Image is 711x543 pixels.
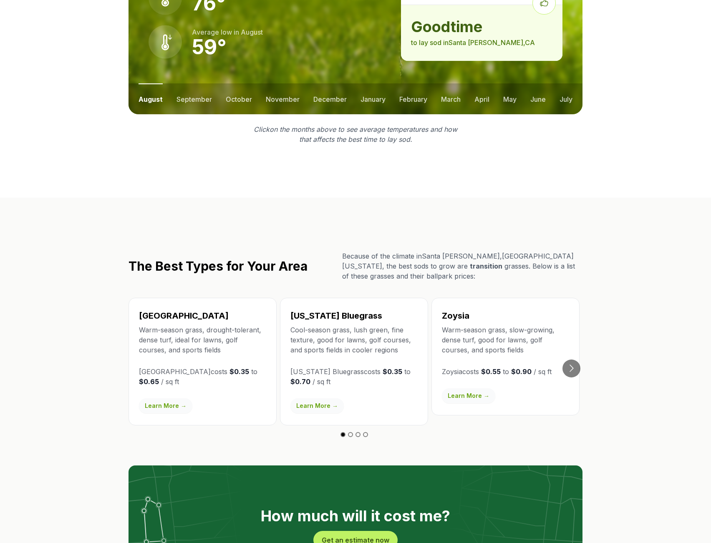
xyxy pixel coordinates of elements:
button: december [313,83,347,114]
button: january [361,83,386,114]
strong: $0.70 [290,377,310,386]
button: november [266,83,300,114]
a: Learn More → [139,398,192,413]
button: Go to slide 3 [355,432,361,437]
p: [US_STATE] Bluegrass costs to / sq ft [290,367,418,387]
button: july [560,83,572,114]
button: Go to slide 4 [363,432,368,437]
h2: The Best Types for Your Area [129,259,308,274]
span: august [241,28,263,36]
p: Warm-season grass, drought-tolerant, dense turf, ideal for lawns, golf courses, and sports fields [139,325,266,355]
strong: $0.35 [229,367,249,376]
p: Click on the months above to see average temperatures and how that affects the best time to lay sod. [249,124,462,144]
strong: 59 ° [192,35,227,59]
p: Warm-season grass, slow-growing, dense turf, good for lawns, golf courses, and sports fields [442,325,569,355]
button: Go to slide 1 [340,432,345,437]
p: Zoysia costs to / sq ft [442,367,569,377]
button: Go to slide 2 [348,432,353,437]
p: Average low in [192,27,263,37]
strong: good time [411,18,552,35]
button: october [226,83,252,114]
button: august [139,83,163,114]
button: june [530,83,546,114]
span: transition [470,262,502,270]
button: april [474,83,489,114]
button: march [441,83,461,114]
strong: $0.90 [511,367,532,376]
button: september [176,83,212,114]
a: Learn More → [442,388,495,403]
p: Cool-season grass, lush green, fine texture, good for lawns, golf courses, and sports fields in c... [290,325,418,355]
button: Go to next slide [562,359,580,377]
p: to lay sod in Santa [PERSON_NAME] , CA [411,38,552,48]
h3: Zoysia [442,310,569,322]
strong: $0.35 [383,367,402,376]
p: [GEOGRAPHIC_DATA] costs to / sq ft [139,367,266,387]
button: may [503,83,517,114]
a: Learn More → [290,398,344,413]
h3: [US_STATE] Bluegrass [290,310,418,322]
button: february [399,83,427,114]
p: Because of the climate in Santa [PERSON_NAME] , [GEOGRAPHIC_DATA][US_STATE] , the best sods to gr... [342,251,582,281]
strong: $0.55 [481,367,501,376]
h3: [GEOGRAPHIC_DATA] [139,310,266,322]
strong: $0.65 [139,377,159,386]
